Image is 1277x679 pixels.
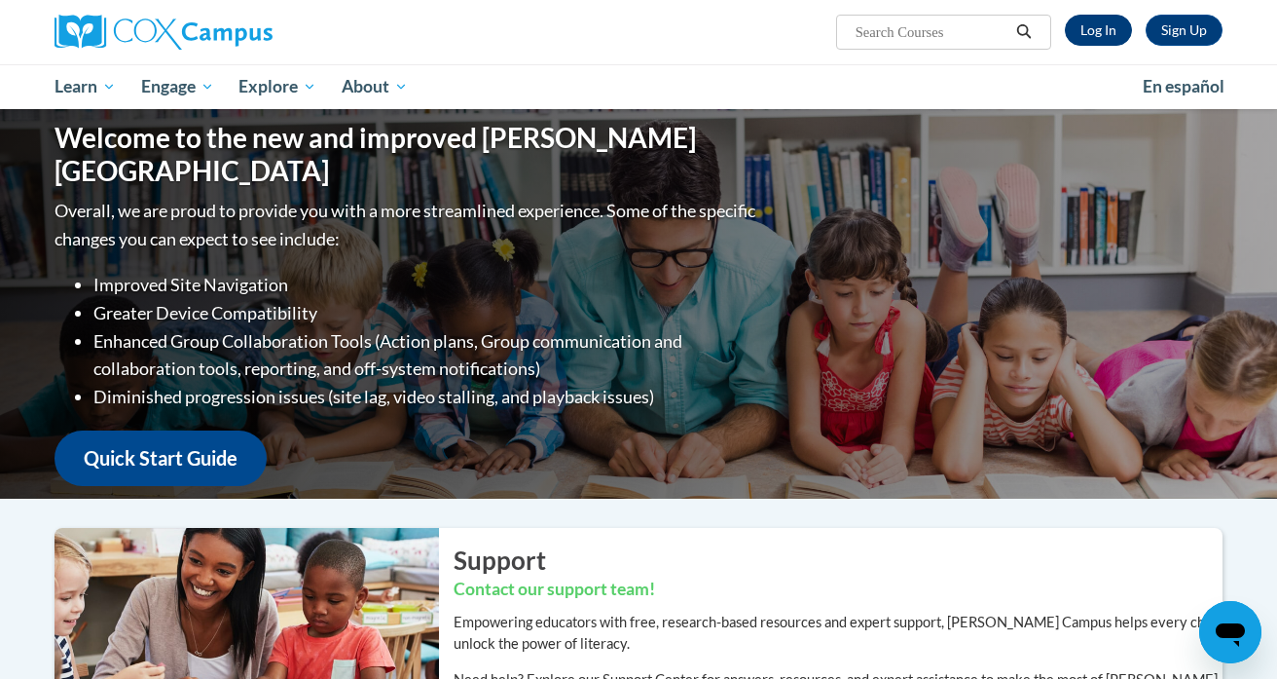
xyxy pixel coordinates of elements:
a: About [329,64,420,109]
a: Register [1146,15,1222,46]
span: Explore [238,75,316,98]
a: Log In [1065,15,1132,46]
h2: Support [454,543,1222,578]
p: Empowering educators with free, research-based resources and expert support, [PERSON_NAME] Campus... [454,612,1222,655]
a: Cox Campus [55,15,424,50]
a: Engage [128,64,227,109]
span: Engage [141,75,214,98]
button: Search [1009,20,1039,44]
li: Enhanced Group Collaboration Tools (Action plans, Group communication and collaboration tools, re... [93,327,760,384]
li: Improved Site Navigation [93,271,760,299]
h1: Welcome to the new and improved [PERSON_NAME][GEOGRAPHIC_DATA] [55,122,760,187]
p: Overall, we are proud to provide you with a more streamlined experience. Some of the specific cha... [55,197,760,253]
a: Explore [226,64,329,109]
iframe: Button to launch messaging window [1199,601,1261,663]
li: Greater Device Compatibility [93,299,760,327]
span: En español [1143,76,1224,96]
div: Main menu [25,64,1252,109]
h3: Contact our support team! [454,578,1222,602]
img: Cox Campus [55,15,273,50]
li: Diminished progression issues (site lag, video stalling, and playback issues) [93,383,760,411]
span: About [342,75,408,98]
span: Learn [55,75,116,98]
a: Learn [42,64,128,109]
input: Search Courses [854,20,1009,44]
a: En español [1130,66,1237,107]
a: Quick Start Guide [55,431,267,486]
